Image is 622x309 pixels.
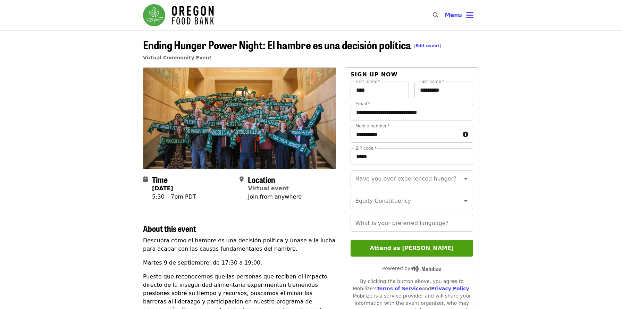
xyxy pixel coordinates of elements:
span: Time [152,173,168,185]
span: About this event [143,222,196,234]
input: First name [351,82,409,98]
span: Ending Hunger Power Night: El hambre es una decisión política [143,36,441,53]
input: Last name [414,82,473,98]
i: bars icon [466,10,473,20]
a: Privacy Policy [431,286,469,291]
span: Powered by [382,266,441,271]
i: calendar icon [143,176,148,183]
input: Email [351,104,473,120]
img: Ending Hunger Power Night: El hambre es una decisión política organized by Oregon Food Bank [143,68,336,168]
strong: [DATE] [152,185,173,192]
i: circle-info icon [463,131,468,138]
i: search icon [433,12,438,18]
button: Toggle account menu [439,7,479,24]
input: What is your preferred language? [351,215,473,232]
input: Search [443,7,448,24]
label: Mobile number [355,124,389,128]
button: Attend as [PERSON_NAME] [351,240,473,257]
button: Open [461,196,471,206]
label: Last name [419,80,444,84]
input: ZIP code [351,148,473,165]
img: Oregon Food Bank - Home [143,4,214,26]
label: First name [355,80,380,84]
div: 5:30 – 7pm PDT [152,193,196,201]
span: Sign up now [351,71,398,78]
a: Edit event [415,43,439,48]
span: [ ] [414,43,441,48]
input: Mobile number [351,126,460,143]
span: Location [248,173,275,185]
a: Terms of Service [377,286,422,291]
p: Martes 9 de septiembre, de 17:30 a 19:00. [143,259,336,267]
span: Join from anywhere [248,193,302,200]
label: Email [355,102,370,106]
a: Virtual Community Event [143,55,211,60]
img: Powered by Mobilize [410,266,441,272]
i: map-marker-alt icon [239,176,244,183]
label: ZIP code [355,146,376,150]
span: Menu [445,12,462,18]
p: Descubra cómo el hambre es una decisión política y únase a la lucha para acabar con las causas fu... [143,236,336,253]
button: Open [461,174,471,184]
a: Virtual event [248,185,289,192]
